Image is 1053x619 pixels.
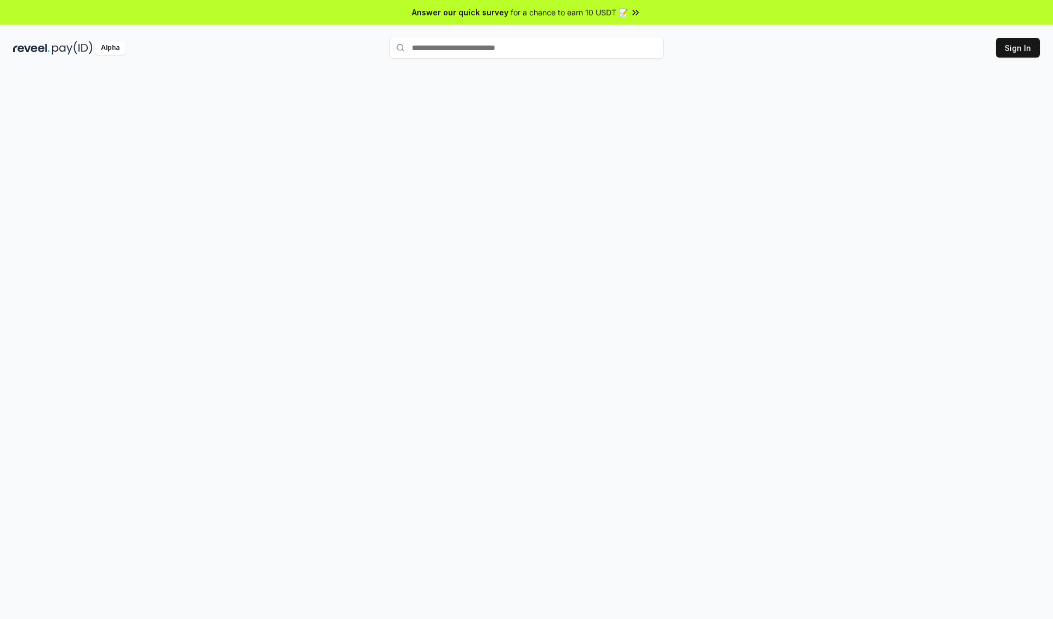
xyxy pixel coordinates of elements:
span: Answer our quick survey [412,7,508,18]
img: pay_id [52,41,93,55]
img: reveel_dark [13,41,50,55]
button: Sign In [996,38,1040,58]
span: for a chance to earn 10 USDT 📝 [511,7,628,18]
div: Alpha [95,41,126,55]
